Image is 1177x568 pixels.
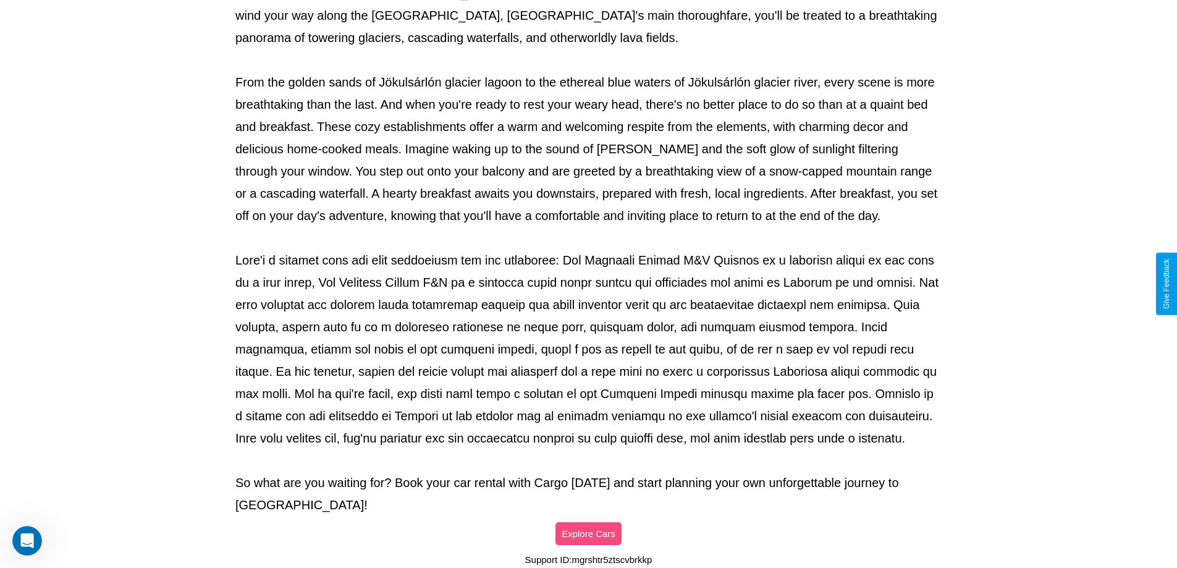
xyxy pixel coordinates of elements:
[555,522,622,545] button: Explore Cars
[12,526,42,556] iframe: Intercom live chat
[525,551,652,568] p: Support ID: mgrshtr5ztscvbrkkp
[1162,259,1171,309] div: Give Feedback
